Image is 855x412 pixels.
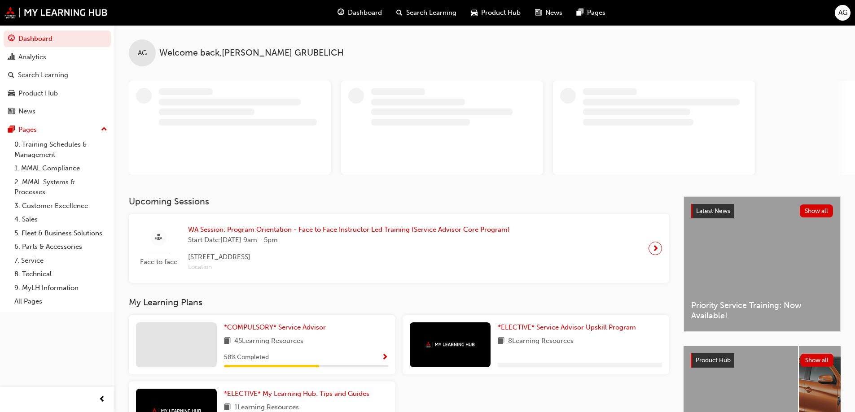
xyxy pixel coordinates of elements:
[224,323,326,331] span: *COMPULSORY* Service Advisor
[224,352,269,363] span: 58 % Completed
[224,390,369,398] span: *ELECTIVE* My Learning Hub: Tips and Guides
[545,8,562,18] span: News
[234,336,303,347] span: 45 Learning Resources
[11,267,111,281] a: 8. Technical
[101,124,107,135] span: up-icon
[8,71,14,79] span: search-icon
[4,67,111,83] a: Search Learning
[4,121,111,138] button: Pages
[684,196,841,332] a: Latest NewsShow allPriority Service Training: Now Available!
[481,8,521,18] span: Product Hub
[696,356,731,364] span: Product Hub
[11,199,111,213] a: 3. Customer Excellence
[406,8,456,18] span: Search Learning
[18,106,35,117] div: News
[4,29,111,121] button: DashboardAnalyticsSearch LearningProduct HubNews
[4,103,111,120] a: News
[330,4,389,22] a: guage-iconDashboard
[138,48,147,58] span: AG
[8,126,15,134] span: pages-icon
[800,204,833,217] button: Show all
[8,90,15,98] span: car-icon
[577,7,583,18] span: pages-icon
[11,138,111,161] a: 0. Training Schedules & Management
[136,257,181,267] span: Face to face
[696,207,730,215] span: Latest News
[587,8,605,18] span: Pages
[129,297,669,308] h3: My Learning Plans
[129,196,669,207] h3: Upcoming Sessions
[18,52,46,62] div: Analytics
[838,8,847,18] span: AG
[8,108,15,116] span: news-icon
[348,8,382,18] span: Dashboard
[652,242,659,255] span: next-icon
[4,85,111,102] a: Product Hub
[691,353,833,368] a: Product HubShow all
[381,352,388,363] button: Show Progress
[159,48,344,58] span: Welcome back , [PERSON_NAME] GRUBELICH
[18,88,58,99] div: Product Hub
[11,240,111,254] a: 6. Parts & Accessories
[11,281,111,295] a: 9. MyLH Information
[528,4,570,22] a: news-iconNews
[498,322,640,333] a: *ELECTIVE* Service Advisor Upskill Program
[498,323,636,331] span: *ELECTIVE* Service Advisor Upskill Program
[381,354,388,362] span: Show Progress
[188,252,510,262] span: [STREET_ADDRESS]
[11,295,111,308] a: All Pages
[570,4,613,22] a: pages-iconPages
[498,336,504,347] span: book-icon
[11,175,111,199] a: 2. MMAL Systems & Processes
[471,7,478,18] span: car-icon
[8,53,15,61] span: chart-icon
[425,342,475,347] img: mmal
[188,235,510,245] span: Start Date: [DATE] 9am - 5pm
[188,225,510,235] span: WA Session: Program Orientation - Face to Face Instructor Led Training (Service Advisor Core Prog...
[18,70,68,80] div: Search Learning
[11,213,111,226] a: 4. Sales
[11,161,111,175] a: 1. MMAL Compliance
[4,7,108,18] img: mmal
[4,30,111,47] a: Dashboard
[18,125,37,135] div: Pages
[155,232,162,243] span: sessionType_FACE_TO_FACE-icon
[508,336,574,347] span: 8 Learning Resources
[691,204,833,218] a: Latest NewsShow all
[11,254,111,268] a: 7. Service
[389,4,464,22] a: search-iconSearch Learning
[535,7,542,18] span: news-icon
[224,336,231,347] span: book-icon
[224,389,373,399] a: *ELECTIVE* My Learning Hub: Tips and Guides
[691,300,833,321] span: Priority Service Training: Now Available!
[188,262,510,273] span: Location
[464,4,528,22] a: car-iconProduct Hub
[8,35,15,43] span: guage-icon
[136,221,662,276] a: Face to faceWA Session: Program Orientation - Face to Face Instructor Led Training (Service Advis...
[835,5,851,21] button: AG
[800,354,834,367] button: Show all
[338,7,344,18] span: guage-icon
[224,322,329,333] a: *COMPULSORY* Service Advisor
[396,7,403,18] span: search-icon
[11,226,111,240] a: 5. Fleet & Business Solutions
[4,49,111,65] a: Analytics
[99,394,105,405] span: prev-icon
